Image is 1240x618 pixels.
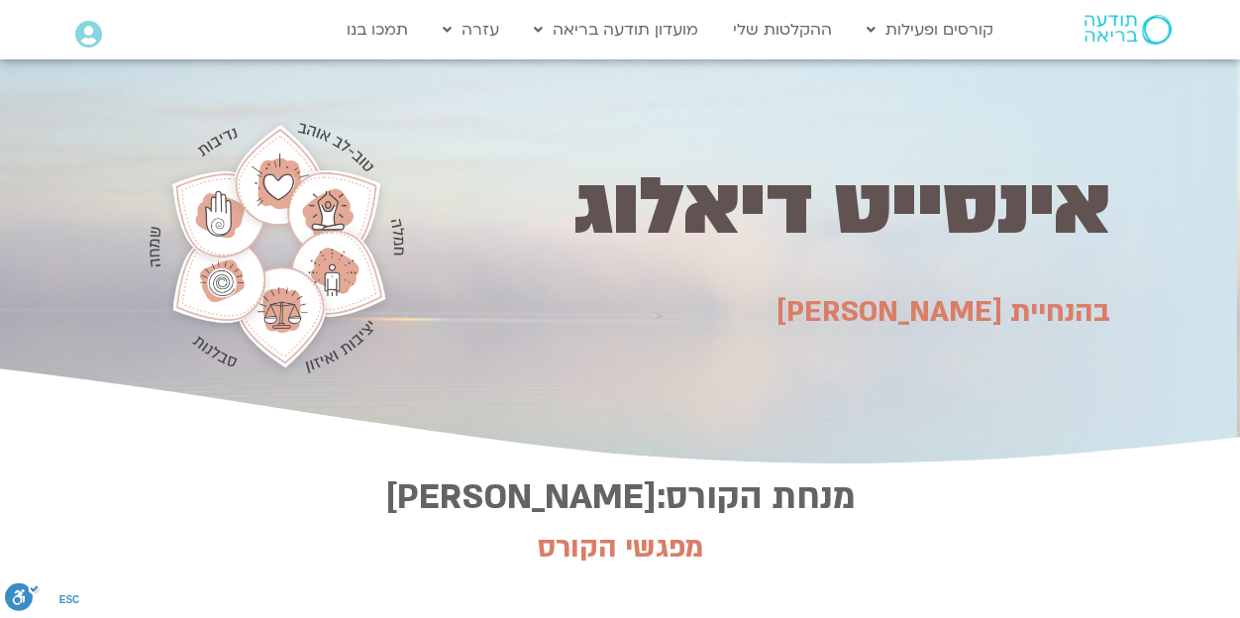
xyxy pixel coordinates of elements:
img: תודעה בריאה [1085,15,1172,45]
h1: אינסייט דיאלוג [424,171,1110,245]
a: קורסים ופעילות [857,11,1003,49]
a: ההקלטות שלי [723,11,842,49]
span: בהנחיית [1010,292,1110,331]
a: מועדון תודעה בריאה [524,11,708,49]
a: עזרה [433,11,509,49]
h3: מנחת הקורס:[PERSON_NAME] [254,479,986,515]
a: תמכו בנו [337,11,418,49]
h1: מפגשי הקורס [204,535,1036,561]
span: [PERSON_NAME] [776,292,1002,332]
